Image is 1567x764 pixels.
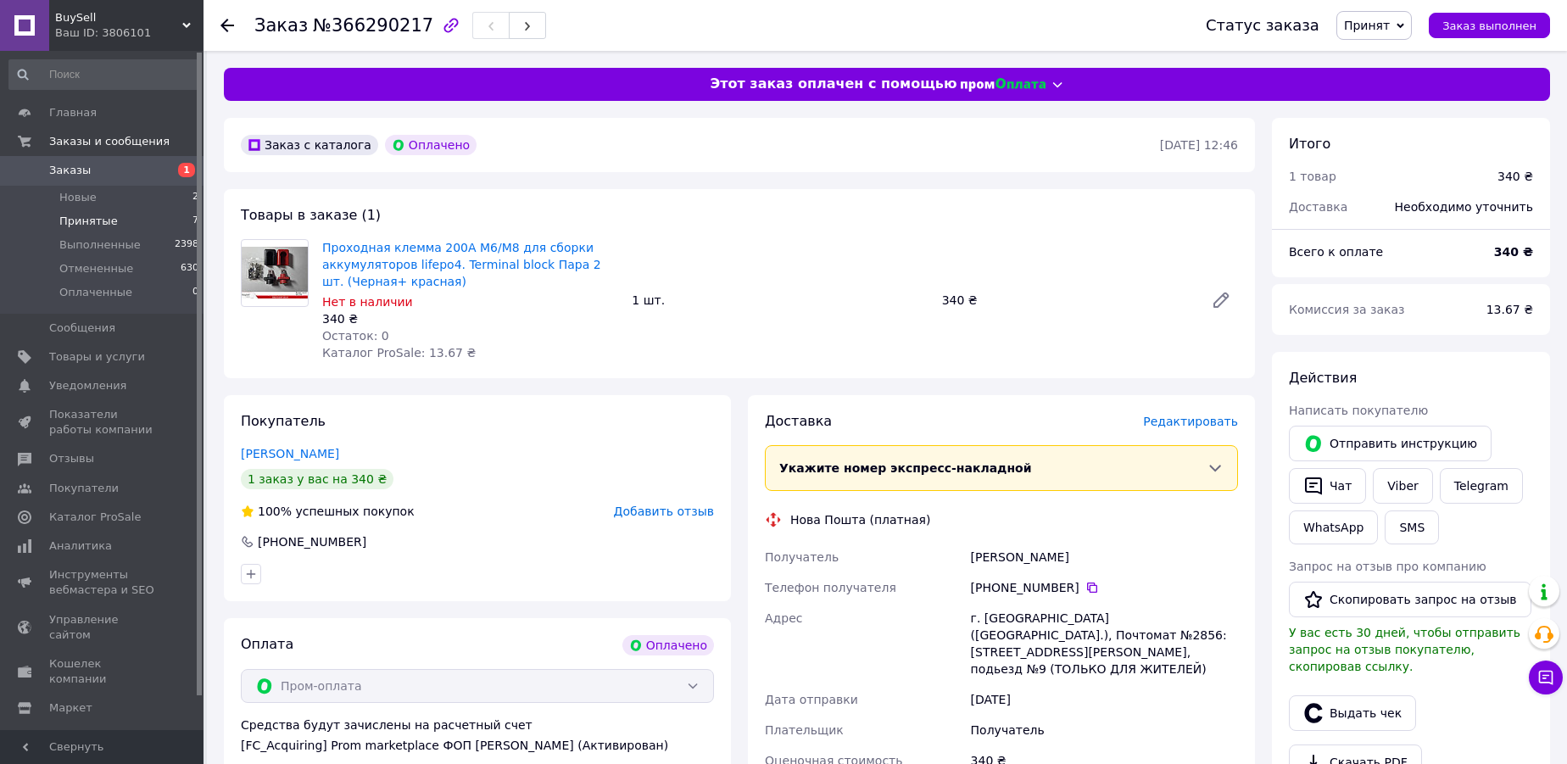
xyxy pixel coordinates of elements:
span: Заказ [254,15,308,36]
span: Управление сайтом [49,612,157,643]
a: Редактировать [1204,283,1238,317]
span: 2398 [175,237,198,253]
a: Viber [1373,468,1432,504]
input: Поиск [8,59,200,90]
span: Уведомления [49,378,126,393]
a: WhatsApp [1289,510,1378,544]
div: Получатель [968,715,1241,745]
button: Заказ выполнен [1429,13,1550,38]
span: 630 [181,261,198,276]
span: 100% [258,505,292,518]
span: Товары и услуги [49,349,145,365]
div: 1 шт. [625,288,934,312]
div: 340 ₴ [1497,168,1533,185]
div: [PHONE_NUMBER] [971,579,1238,596]
div: г. [GEOGRAPHIC_DATA] ([GEOGRAPHIC_DATA].), Почтомат №2856: [STREET_ADDRESS][PERSON_NAME], подьезд... [968,603,1241,684]
span: Заказ выполнен [1442,20,1536,32]
span: Кошелек компании [49,656,157,687]
span: Маркет [49,700,92,716]
span: Инструменты вебмастера и SEO [49,567,157,598]
span: Написать покупателю [1289,404,1428,417]
span: Заказы и сообщения [49,134,170,149]
a: [PERSON_NAME] [241,447,339,460]
span: Этот заказ оплачен с помощью [710,75,956,94]
span: Новые [59,190,97,205]
button: SMS [1385,510,1439,544]
span: Аналитика [49,538,112,554]
div: Необходимо уточнить [1385,188,1543,226]
span: №366290217 [313,15,433,36]
span: Сообщения [49,321,115,336]
div: Оплачено [385,135,477,155]
span: Каталог ProSale [49,510,141,525]
span: Редактировать [1143,415,1238,428]
img: Проходная клемма 200A M6/M8 для сборки аккумуляторов lifepo4. Terminal block Пара 2 шт. (Черная+ ... [242,247,308,298]
span: Покупатель [241,413,326,429]
div: Заказ с каталога [241,135,378,155]
span: Укажите номер экспресс-накладной [779,461,1032,475]
span: BuySell [55,10,182,25]
span: Заказы [49,163,91,178]
button: Выдать чек [1289,695,1416,731]
span: Выполненные [59,237,141,253]
div: Вернуться назад [220,17,234,34]
b: 340 ₴ [1494,245,1533,259]
span: Запрос на отзыв про компанию [1289,560,1486,573]
button: Отправить инструкцию [1289,426,1492,461]
span: Телефон получателя [765,581,896,594]
button: Чат [1289,468,1366,504]
div: успешных покупок [241,503,415,520]
div: 1 заказ у вас на 340 ₴ [241,469,393,489]
button: Скопировать запрос на отзыв [1289,582,1531,617]
span: Доставка [1289,200,1347,214]
div: [PERSON_NAME] [968,542,1241,572]
span: Адрес [765,611,802,625]
time: [DATE] 12:46 [1160,138,1238,152]
div: Ваш ID: 3806101 [55,25,204,41]
div: Оплачено [622,635,714,655]
span: 1 товар [1289,170,1336,183]
span: 13.67 ₴ [1486,303,1533,316]
span: Главная [49,105,97,120]
div: 340 ₴ [322,310,618,327]
div: Статус заказа [1206,17,1319,34]
span: Отмененные [59,261,133,276]
button: Чат с покупателем [1529,661,1563,694]
span: Оплаченные [59,285,132,300]
a: Telegram [1440,468,1523,504]
span: Показатели работы компании [49,407,157,438]
div: [DATE] [968,684,1241,715]
span: Плательщик [765,723,844,737]
span: Принят [1344,19,1390,32]
span: Отзывы [49,451,94,466]
span: Всего к оплате [1289,245,1383,259]
span: Товары в заказе (1) [241,207,381,223]
span: Получатель [765,550,839,564]
span: У вас есть 30 дней, чтобы отправить запрос на отзыв покупателю, скопировав ссылку. [1289,626,1520,673]
div: Нова Пошта (платная) [786,511,934,528]
span: Покупатели [49,481,119,496]
span: Принятые [59,214,118,229]
span: Действия [1289,370,1357,386]
span: Нет в наличии [322,295,413,309]
div: [FC_Acquiring] Prom marketplace ФОП [PERSON_NAME] (Активирован) [241,737,714,754]
span: Доставка [765,413,832,429]
div: [PHONE_NUMBER] [256,533,368,550]
span: Комиссия за заказ [1289,303,1405,316]
span: Дата отправки [765,693,858,706]
span: 1 [178,163,195,177]
span: Оплата [241,636,293,652]
a: Проходная клемма 200A M6/M8 для сборки аккумуляторов lifepo4. Terminal block Пара 2 шт. (Черная+ ... [322,241,601,288]
div: Средства будут зачислены на расчетный счет [241,717,714,754]
span: Каталог ProSale: 13.67 ₴ [322,346,476,360]
span: 2 [192,190,198,205]
div: 340 ₴ [935,288,1197,312]
span: Итого [1289,136,1330,152]
span: Добавить отзыв [614,505,714,518]
span: Остаток: 0 [322,329,389,343]
span: 0 [192,285,198,300]
span: 7 [192,214,198,229]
